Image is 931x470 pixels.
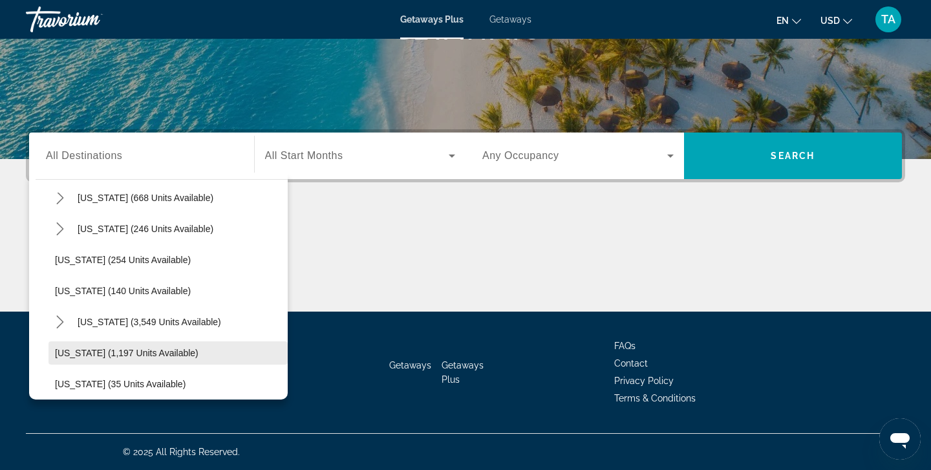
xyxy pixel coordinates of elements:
[389,360,431,370] a: Getaways
[46,150,122,161] span: All Destinations
[684,133,903,179] button: Search
[48,372,288,396] button: Select destination: West Virginia (35 units available)
[872,6,905,33] button: User Menu
[29,133,902,179] div: Search widget
[48,187,71,209] button: Toggle Tennessee (668 units available) submenu
[48,311,71,334] button: Toggle Virginia (3,549 units available) submenu
[879,418,921,460] iframe: Button to launch messaging window
[78,224,213,234] span: [US_STATE] (246 units available)
[55,255,191,265] span: [US_STATE] (254 units available)
[55,286,191,296] span: [US_STATE] (140 units available)
[614,358,648,369] a: Contact
[776,16,789,26] span: en
[29,173,288,400] div: Destination options
[26,3,155,36] a: Travorium
[48,218,71,240] button: Toggle Texas (246 units available) submenu
[614,393,696,403] a: Terms & Conditions
[614,376,674,386] a: Privacy Policy
[442,360,484,385] a: Getaways Plus
[46,149,237,164] input: Select destination
[55,379,186,389] span: [US_STATE] (35 units available)
[48,279,288,303] button: Select destination: Vermont (140 units available)
[881,13,895,26] span: TA
[482,150,559,161] span: Any Occupancy
[55,348,198,358] span: [US_STATE] (1,197 units available)
[265,150,343,161] span: All Start Months
[123,447,240,457] span: © 2025 All Rights Reserved.
[71,310,228,334] button: Select destination: Virginia (3,549 units available)
[820,16,840,26] span: USD
[776,11,801,30] button: Change language
[771,151,815,161] span: Search
[489,14,531,25] a: Getaways
[614,341,636,351] a: FAQs
[400,14,464,25] a: Getaways Plus
[78,317,221,327] span: [US_STATE] (3,549 units available)
[71,186,220,209] button: Select destination: Tennessee (668 units available)
[48,341,288,365] button: Select destination: Washington (1,197 units available)
[48,248,288,272] button: Select destination: Utah (254 units available)
[78,193,213,203] span: [US_STATE] (668 units available)
[820,11,852,30] button: Change currency
[71,217,220,240] button: Select destination: Texas (246 units available)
